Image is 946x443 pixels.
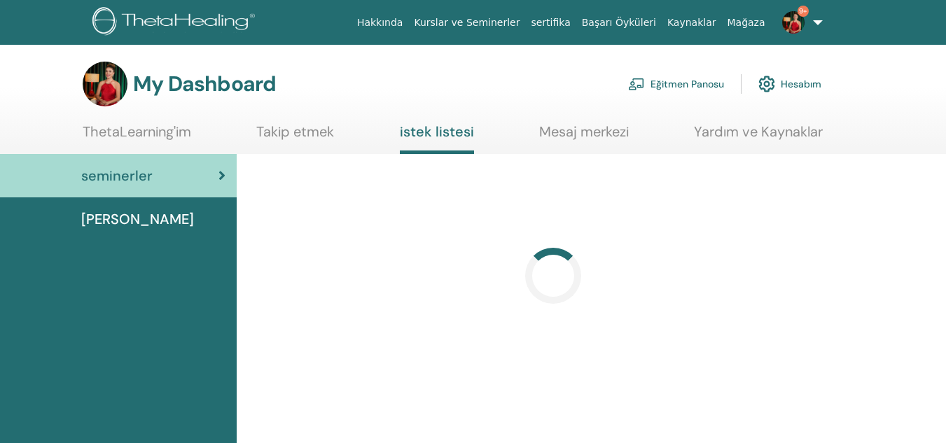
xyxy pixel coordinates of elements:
a: istek listesi [400,123,474,154]
img: default.jpg [782,11,805,34]
a: Kurslar ve Seminerler [408,10,525,36]
a: Kaynaklar [662,10,722,36]
a: Takip etmek [256,123,334,150]
a: Yardım ve Kaynaklar [694,123,823,150]
a: Eğitmen Panosu [628,69,724,99]
a: Hakkında [352,10,409,36]
span: [PERSON_NAME] [81,209,194,230]
a: Mağaza [721,10,770,36]
span: seminerler [81,165,153,186]
a: Başarı Öyküleri [576,10,662,36]
a: sertifika [525,10,576,36]
a: Mesaj merkezi [539,123,629,150]
img: cog.svg [758,72,775,96]
a: Hesabım [758,69,821,99]
img: logo.png [92,7,260,38]
h3: My Dashboard [133,71,276,97]
img: default.jpg [83,62,127,106]
img: chalkboard-teacher.svg [628,78,645,90]
a: ThetaLearning'im [83,123,191,150]
span: 9+ [798,6,809,17]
